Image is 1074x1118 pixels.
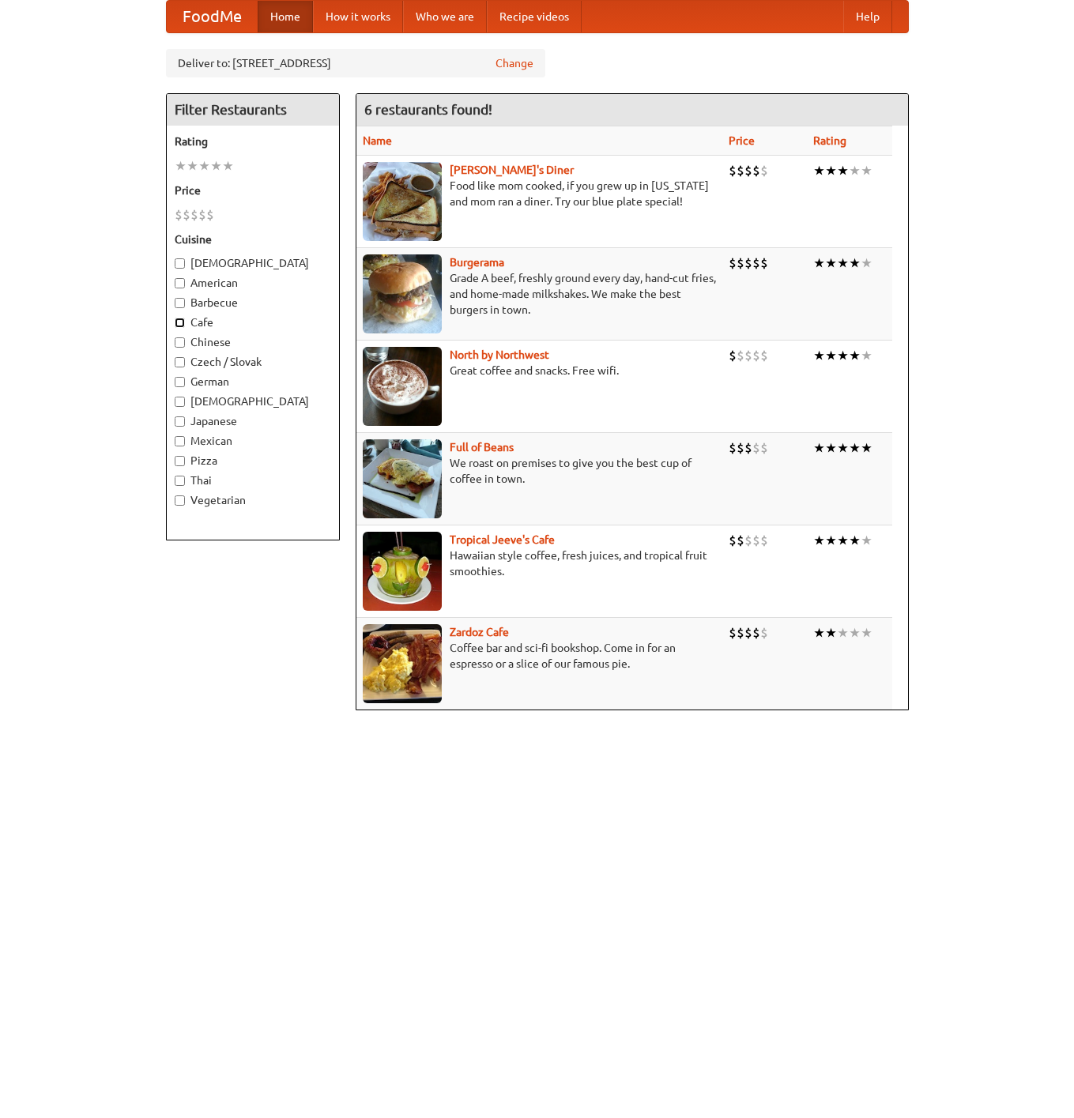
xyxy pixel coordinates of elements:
[744,347,752,364] li: $
[861,162,872,179] li: ★
[861,347,872,364] li: ★
[175,354,331,370] label: Czech / Slovak
[198,206,206,224] li: $
[450,348,549,361] b: North by Northwest
[813,624,825,642] li: ★
[825,347,837,364] li: ★
[744,439,752,457] li: $
[813,134,846,147] a: Rating
[849,532,861,549] li: ★
[363,347,442,426] img: north.jpg
[849,624,861,642] li: ★
[175,258,185,269] input: [DEMOGRAPHIC_DATA]
[175,453,331,469] label: Pizza
[175,492,331,508] label: Vegetarian
[363,134,392,147] a: Name
[210,157,222,175] li: ★
[363,439,442,518] img: beans.jpg
[752,439,760,457] li: $
[363,178,716,209] p: Food like mom cooked, if you grew up in [US_STATE] and mom ran a diner. Try our blue plate special!
[175,206,183,224] li: $
[198,157,210,175] li: ★
[837,162,849,179] li: ★
[175,472,331,488] label: Thai
[813,439,825,457] li: ★
[450,626,509,638] b: Zardoz Cafe
[175,495,185,506] input: Vegetarian
[729,347,737,364] li: $
[167,94,339,126] h4: Filter Restaurants
[450,164,574,176] a: [PERSON_NAME]'s Diner
[737,439,744,457] li: $
[825,439,837,457] li: ★
[175,298,185,308] input: Barbecue
[729,162,737,179] li: $
[363,254,442,333] img: burgerama.jpg
[837,439,849,457] li: ★
[813,532,825,549] li: ★
[450,441,514,454] a: Full of Beans
[166,49,545,77] div: Deliver to: [STREET_ADDRESS]
[313,1,403,32] a: How it works
[363,363,716,378] p: Great coffee and snacks. Free wifi.
[450,533,555,546] b: Tropical Jeeve's Cafe
[175,275,331,291] label: American
[737,162,744,179] li: $
[487,1,582,32] a: Recipe videos
[729,134,755,147] a: Price
[222,157,234,175] li: ★
[729,254,737,272] li: $
[752,624,760,642] li: $
[183,206,190,224] li: $
[737,347,744,364] li: $
[849,162,861,179] li: ★
[729,532,737,549] li: $
[813,347,825,364] li: ★
[175,416,185,427] input: Japanese
[760,439,768,457] li: $
[837,347,849,364] li: ★
[175,433,331,449] label: Mexican
[760,162,768,179] li: $
[190,206,198,224] li: $
[450,256,504,269] a: Burgerama
[175,278,185,288] input: American
[849,347,861,364] li: ★
[175,377,185,387] input: German
[175,157,187,175] li: ★
[752,347,760,364] li: $
[175,397,185,407] input: [DEMOGRAPHIC_DATA]
[861,532,872,549] li: ★
[206,206,214,224] li: $
[175,413,331,429] label: Japanese
[837,254,849,272] li: ★
[175,334,331,350] label: Chinese
[175,295,331,311] label: Barbecue
[760,347,768,364] li: $
[813,254,825,272] li: ★
[363,455,716,487] p: We roast on premises to give you the best cup of coffee in town.
[175,436,185,446] input: Mexican
[849,254,861,272] li: ★
[825,254,837,272] li: ★
[760,532,768,549] li: $
[760,624,768,642] li: $
[861,254,872,272] li: ★
[175,232,331,247] h5: Cuisine
[167,1,258,32] a: FoodMe
[175,456,185,466] input: Pizza
[861,624,872,642] li: ★
[813,162,825,179] li: ★
[849,439,861,457] li: ★
[175,374,331,390] label: German
[175,183,331,198] h5: Price
[837,532,849,549] li: ★
[744,162,752,179] li: $
[729,439,737,457] li: $
[175,255,331,271] label: [DEMOGRAPHIC_DATA]
[364,102,492,117] ng-pluralize: 6 restaurants found!
[825,162,837,179] li: ★
[760,254,768,272] li: $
